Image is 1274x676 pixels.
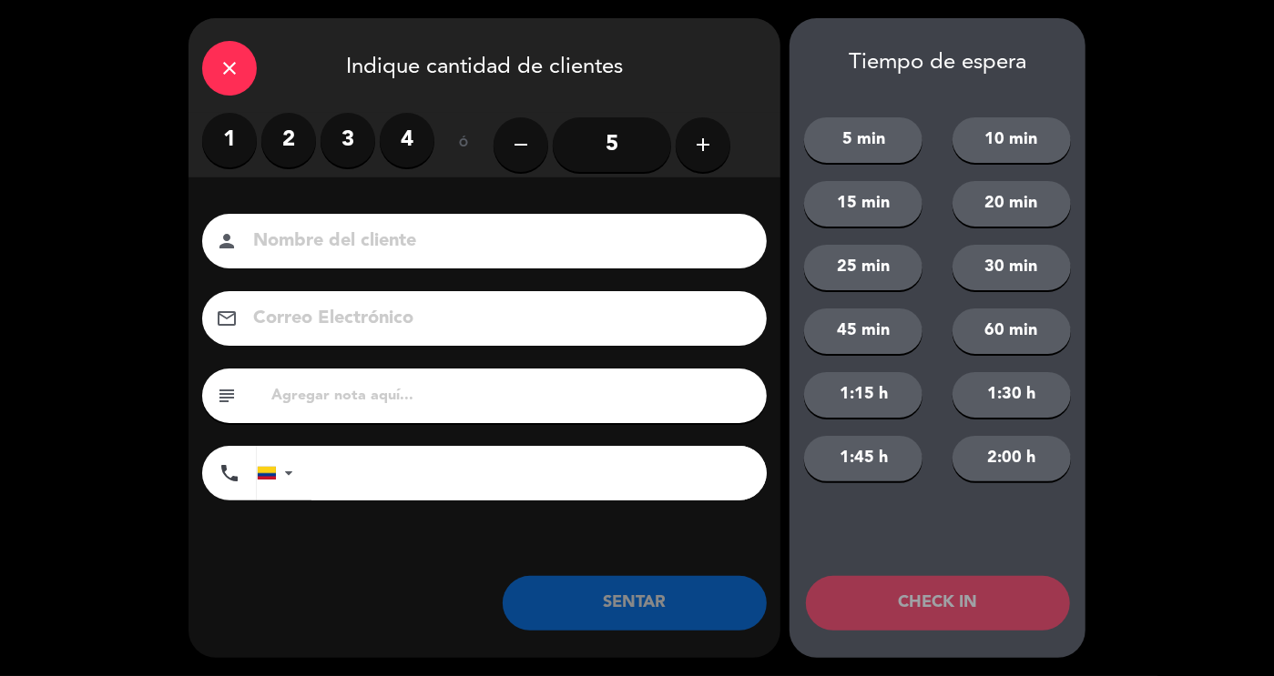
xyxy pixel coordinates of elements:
button: remove [494,117,548,172]
button: 1:15 h [804,372,922,418]
i: add [692,134,714,156]
label: 3 [321,113,375,167]
input: Correo Electrónico [251,303,743,335]
i: remove [510,134,532,156]
i: person [216,230,238,252]
div: Tiempo de espera [790,50,1085,76]
button: 10 min [953,117,1071,163]
button: 5 min [804,117,922,163]
button: 15 min [804,181,922,227]
i: subject [216,385,238,407]
button: add [676,117,730,172]
input: Nombre del cliente [251,226,743,257]
button: 60 min [953,308,1071,354]
button: 1:45 h [804,436,922,481]
i: email [216,308,238,329]
label: 1 [202,113,257,167]
div: ó [434,113,494,177]
button: 25 min [804,245,922,290]
button: 45 min [804,308,922,354]
button: 2:00 h [953,436,1071,481]
i: close [219,57,240,79]
button: CHECK IN [806,576,1070,631]
div: Colombia: +57 [258,447,300,499]
input: Agregar nota aquí... [270,383,753,409]
label: 2 [261,113,316,167]
div: Indique cantidad de clientes [189,18,780,113]
label: 4 [380,113,434,167]
i: phone [219,462,240,484]
button: 30 min [953,245,1071,290]
button: 1:30 h [953,372,1071,418]
button: 20 min [953,181,1071,227]
button: SENTAR [503,576,767,631]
